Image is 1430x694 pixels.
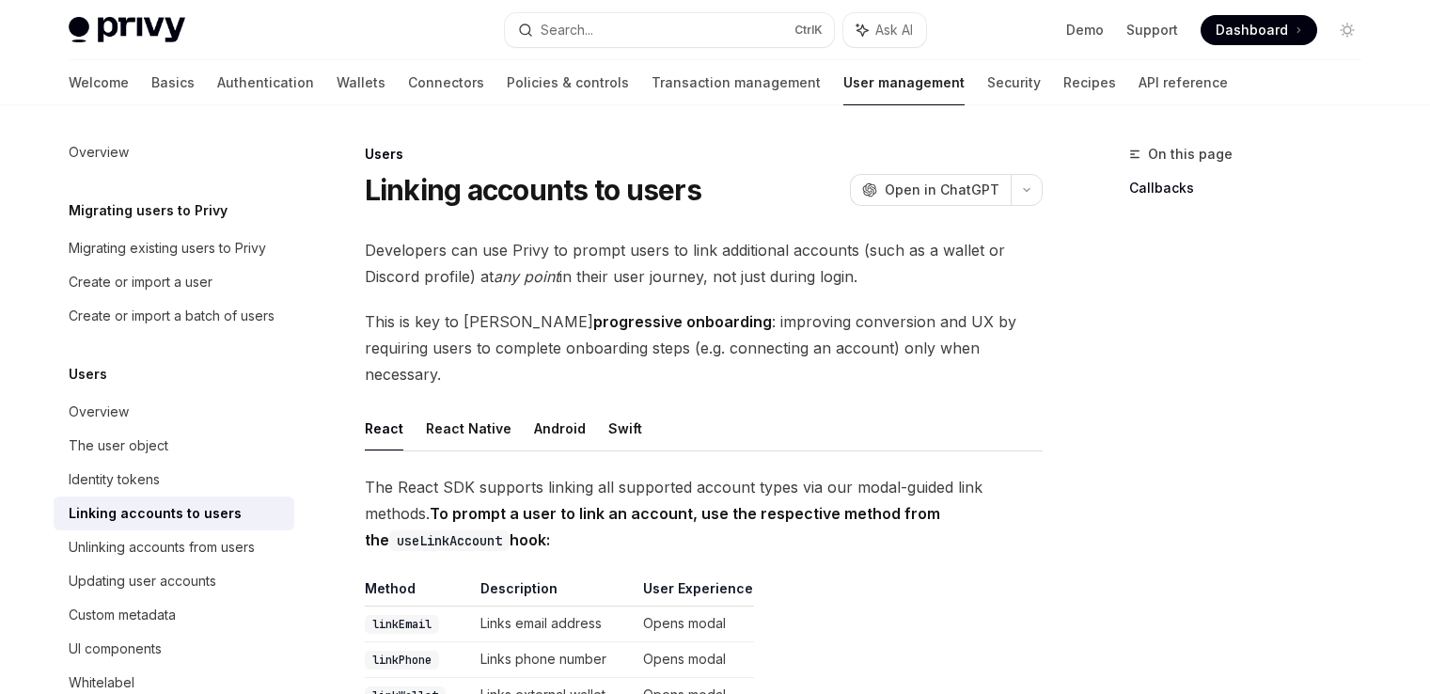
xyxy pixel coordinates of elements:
a: Overview [54,395,294,429]
th: Description [473,579,636,607]
div: Linking accounts to users [69,502,242,525]
a: User management [843,60,965,105]
a: Welcome [69,60,129,105]
div: Create or import a user [69,271,212,293]
span: Open in ChatGPT [885,181,999,199]
a: Transaction management [652,60,821,105]
a: Dashboard [1201,15,1317,45]
a: Linking accounts to users [54,497,294,530]
span: Ask AI [875,21,913,39]
span: Developers can use Privy to prompt users to link additional accounts (such as a wallet or Discord... [365,237,1043,290]
a: Policies & controls [507,60,629,105]
a: Identity tokens [54,463,294,497]
a: Create or import a user [54,265,294,299]
a: Support [1126,21,1178,39]
code: useLinkAccount [389,530,510,551]
code: linkEmail [365,615,439,634]
button: Swift [608,406,642,450]
a: The user object [54,429,294,463]
button: Toggle dark mode [1332,15,1362,45]
button: Ask AI [843,13,926,47]
div: Migrating existing users to Privy [69,237,266,260]
a: Create or import a batch of users [54,299,294,333]
a: Recipes [1063,60,1116,105]
a: Security [987,60,1041,105]
span: This is key to [PERSON_NAME] : improving conversion and UX by requiring users to complete onboard... [365,308,1043,387]
td: Links email address [473,607,636,642]
a: Demo [1066,21,1104,39]
div: Whitelabel [69,671,134,694]
a: UI components [54,632,294,666]
td: Opens modal [636,642,754,678]
div: Overview [69,141,129,164]
a: Wallets [337,60,385,105]
a: Migrating existing users to Privy [54,231,294,265]
div: Search... [541,19,593,41]
a: Connectors [408,60,484,105]
button: React Native [426,406,511,450]
div: Users [365,145,1043,164]
button: Android [534,406,586,450]
h1: Linking accounts to users [365,173,701,207]
button: Search...CtrlK [505,13,834,47]
span: Dashboard [1216,21,1288,39]
a: Unlinking accounts from users [54,530,294,564]
strong: To prompt a user to link an account, use the respective method from the hook: [365,504,940,549]
em: any point [494,267,559,286]
span: The React SDK supports linking all supported account types via our modal-guided link methods. [365,474,1043,553]
div: Create or import a batch of users [69,305,275,327]
img: light logo [69,17,185,43]
button: Open in ChatGPT [850,174,1011,206]
div: UI components [69,638,162,660]
h5: Migrating users to Privy [69,199,228,222]
td: Links phone number [473,642,636,678]
th: Method [365,579,473,607]
strong: progressive onboarding [593,312,772,331]
div: Updating user accounts [69,570,216,592]
a: Overview [54,135,294,169]
th: User Experience [636,579,754,607]
a: Updating user accounts [54,564,294,598]
div: Overview [69,401,129,423]
span: On this page [1148,143,1233,166]
button: React [365,406,403,450]
div: Unlinking accounts from users [69,536,255,559]
a: Basics [151,60,195,105]
a: Custom metadata [54,598,294,632]
a: Callbacks [1129,173,1377,203]
div: Custom metadata [69,604,176,626]
div: The user object [69,434,168,457]
div: Identity tokens [69,468,160,491]
span: Ctrl K [794,23,823,38]
td: Opens modal [636,607,754,642]
code: linkPhone [365,651,439,670]
a: Authentication [217,60,314,105]
a: API reference [1139,60,1228,105]
h5: Users [69,363,107,386]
